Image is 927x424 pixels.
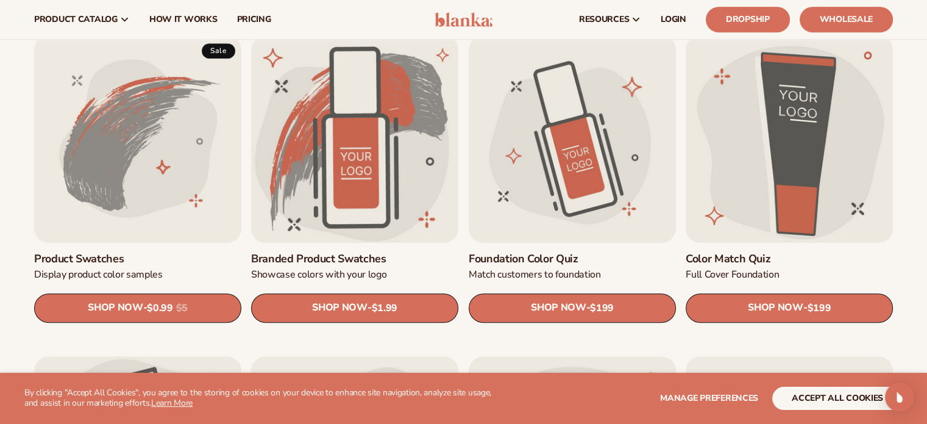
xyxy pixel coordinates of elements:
a: Branded product swatches [251,253,458,266]
p: By clicking "Accept All Cookies", you agree to the storing of cookies on your device to enhance s... [24,388,505,409]
span: How It Works [149,15,218,24]
button: accept all cookies [772,387,903,410]
button: Manage preferences [660,387,758,410]
span: resources [579,15,629,24]
a: SHOP NOW- $199 [469,293,676,322]
a: Product Swatches [34,253,241,266]
a: Dropship [706,7,790,32]
img: logo [435,12,492,27]
span: Manage preferences [660,392,758,404]
a: Learn More [151,397,193,409]
div: Open Intercom Messenger [885,383,914,412]
span: pricing [236,15,271,24]
a: Foundation Color Quiz [469,253,676,266]
a: Color Match Quiz [686,253,893,266]
span: product catalog [34,15,118,24]
a: Wholesale [800,7,893,32]
a: SHOP NOW- $199 [686,293,893,322]
a: SHOP NOW- $1.99 [251,293,458,322]
span: LOGIN [661,15,686,24]
a: SHOP NOW- $0.99 $5 [34,293,241,322]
